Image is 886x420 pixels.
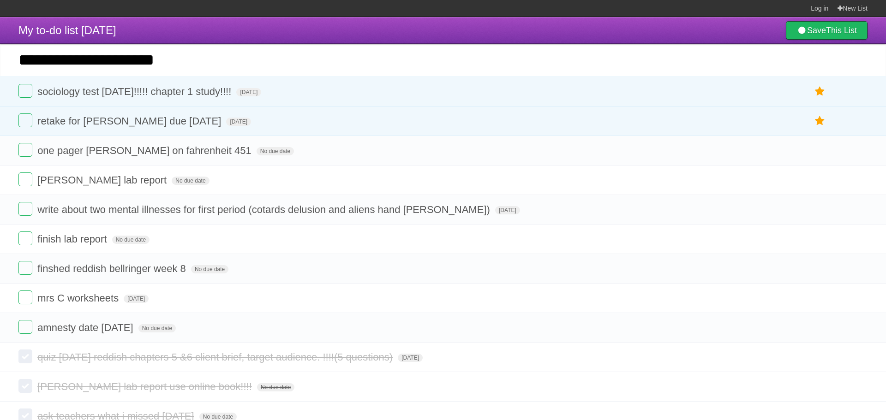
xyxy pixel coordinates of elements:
span: [DATE] [495,206,520,214]
span: sociology test [DATE]!!!!! chapter 1 study!!!! [37,86,233,97]
label: Done [18,320,32,334]
span: [PERSON_NAME] lab report [37,174,169,186]
span: mrs C worksheets [37,292,121,304]
label: Done [18,379,32,393]
span: No due date [191,265,228,273]
span: [DATE] [226,118,251,126]
a: SaveThis List [786,21,868,40]
span: No due date [172,177,209,185]
label: Done [18,202,32,216]
span: amnesty date [DATE] [37,322,135,333]
span: [DATE] [398,354,423,362]
label: Done [18,290,32,304]
span: No due date [257,383,294,391]
span: [PERSON_NAME] lab report use online book!!!! [37,381,254,392]
span: retake for [PERSON_NAME] due [DATE] [37,115,223,127]
span: My to-do list [DATE] [18,24,116,36]
label: Done [18,143,32,157]
span: finshed reddish bellringer week 8 [37,263,188,274]
span: finish lab report [37,233,109,245]
b: This List [826,26,857,35]
label: Done [18,84,32,98]
label: Star task [811,84,829,99]
label: Star task [811,113,829,129]
span: No due date [257,147,294,155]
label: Done [18,231,32,245]
span: write about two mental illnesses for first period (cotards delusion and aliens hand [PERSON_NAME]) [37,204,492,215]
label: Done [18,261,32,275]
label: Done [18,349,32,363]
span: quiz [DATE] reddish chapters 5 &6 client brief, target audience. !!!!(5 questions) [37,351,395,363]
span: one pager [PERSON_NAME] on fahrenheit 451 [37,145,254,156]
span: No due date [112,236,150,244]
label: Done [18,113,32,127]
span: No due date [138,324,176,332]
label: Done [18,172,32,186]
span: [DATE] [236,88,261,96]
span: [DATE] [124,295,149,303]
